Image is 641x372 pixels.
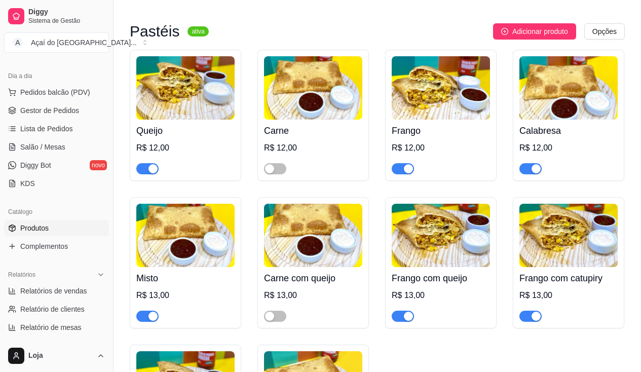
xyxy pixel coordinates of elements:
h4: Carne com queijo [264,271,362,285]
h3: Pastéis [130,25,179,38]
span: A [13,38,23,48]
img: product-image [392,204,490,267]
a: Diggy Botnovo [4,157,109,173]
img: product-image [136,56,235,120]
span: plus-circle [501,28,508,35]
div: R$ 13,00 [519,289,618,302]
span: Gestor de Pedidos [20,105,79,116]
a: Relatório de fidelidadenovo [4,338,109,354]
div: R$ 13,00 [136,289,235,302]
a: Gestor de Pedidos [4,102,109,119]
h4: Calabresa [519,124,618,138]
a: Relatório de clientes [4,301,109,317]
h4: Misto [136,271,235,285]
a: Lista de Pedidos [4,121,109,137]
div: R$ 12,00 [392,142,490,154]
span: Diggy Bot [20,160,51,170]
img: product-image [264,204,362,267]
a: DiggySistema de Gestão [4,4,109,28]
span: Relatório de mesas [20,322,82,332]
span: Diggy [28,8,105,17]
div: R$ 13,00 [392,289,490,302]
a: Complementos [4,238,109,254]
span: Complementos [20,241,68,251]
img: product-image [519,56,618,120]
a: Produtos [4,220,109,236]
button: Adicionar produto [493,23,576,40]
a: Relatórios de vendas [4,283,109,299]
span: Pedidos balcão (PDV) [20,87,90,97]
span: Sistema de Gestão [28,17,105,25]
img: product-image [519,204,618,267]
span: Relatórios de vendas [20,286,87,296]
button: Loja [4,344,109,368]
a: Relatório de mesas [4,319,109,336]
img: product-image [264,56,362,120]
button: Pedidos balcão (PDV) [4,84,109,100]
span: Relatórios [8,271,35,279]
a: KDS [4,175,109,192]
span: Salão / Mesas [20,142,65,152]
div: R$ 12,00 [519,142,618,154]
img: product-image [392,56,490,120]
div: Açaí do [GEOGRAPHIC_DATA] ... [31,38,137,48]
button: Opções [584,23,625,40]
span: KDS [20,178,35,189]
h4: Frango [392,124,490,138]
h4: Frango com catupiry [519,271,618,285]
h4: Frango com queijo [392,271,490,285]
span: Relatório de clientes [20,304,85,314]
div: Catálogo [4,204,109,220]
h4: Carne [264,124,362,138]
sup: ativa [187,26,208,36]
div: R$ 12,00 [136,142,235,154]
span: Adicionar produto [512,26,568,37]
div: R$ 13,00 [264,289,362,302]
button: Select a team [4,32,109,53]
span: Lista de Pedidos [20,124,73,134]
a: Salão / Mesas [4,139,109,155]
div: R$ 12,00 [264,142,362,154]
div: Dia a dia [4,68,109,84]
img: product-image [136,204,235,267]
span: Opções [592,26,617,37]
span: Loja [28,351,93,360]
span: Produtos [20,223,49,233]
h4: Queijo [136,124,235,138]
